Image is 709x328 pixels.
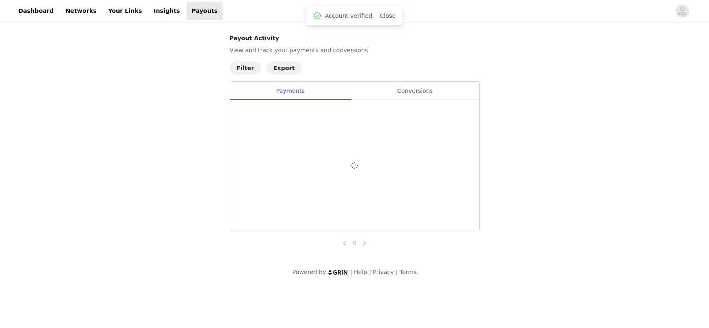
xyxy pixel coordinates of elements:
div: avatar [678,5,686,18]
li: Previous Page [340,238,350,248]
a: Networks [60,2,101,20]
i: icon: left [342,241,347,246]
span: Account verified. [325,12,374,20]
a: Close [380,12,396,19]
li: Next Page [360,238,370,248]
button: Filter [230,61,261,75]
span: Powered by [292,269,326,275]
i: icon: right [362,241,367,246]
p: View and track your payments and conversions [230,46,480,55]
span: | [369,269,371,275]
span: | [396,269,398,275]
a: Your Links [103,2,147,20]
a: Dashboard [13,2,59,20]
span: | [350,269,352,275]
div: Conversions [351,82,479,100]
a: Terms [400,269,417,275]
a: Payouts [186,2,223,20]
a: Insights [149,2,185,20]
div: Payments [230,82,351,100]
a: Help [354,269,367,275]
a: 0 [350,238,359,248]
li: 0 [350,238,360,248]
a: Privacy [373,269,394,275]
h4: Payout Activity [230,34,480,43]
img: logo [328,270,348,275]
button: Export [266,61,302,75]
